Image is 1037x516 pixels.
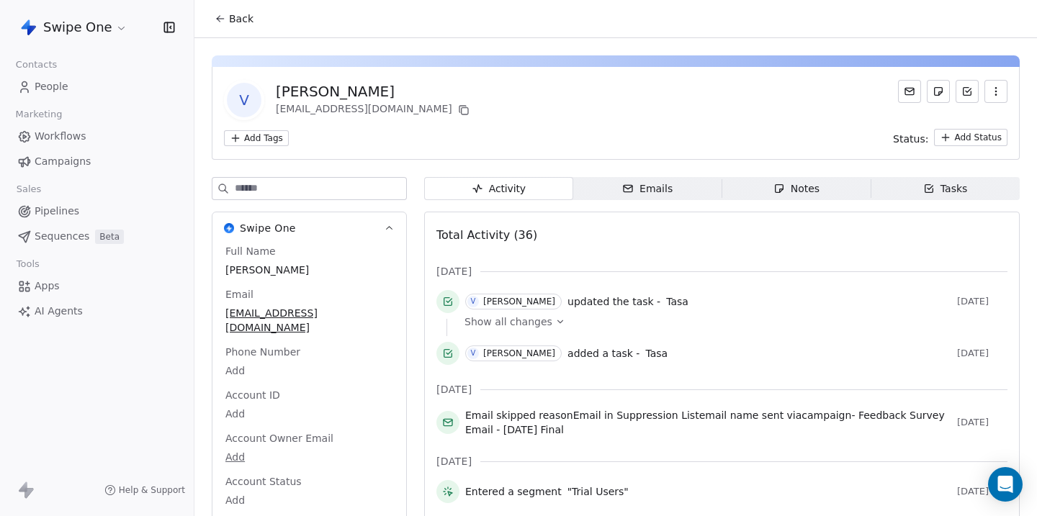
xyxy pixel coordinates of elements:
[573,409,699,421] span: Email in Suppression List
[666,296,688,307] span: Tasa
[436,382,472,397] span: [DATE]
[10,178,48,200] span: Sales
[893,132,928,146] span: Status:
[988,467,1023,502] div: Open Intercom Messenger
[223,474,305,489] span: Account Status
[923,181,968,196] div: Tasks
[224,223,234,233] img: Swipe One
[225,363,393,378] span: Add
[464,314,552,329] span: Show all changes
[464,314,997,329] a: Show all changes
[43,18,112,37] span: Swipe One
[9,54,63,76] span: Contacts
[225,263,393,277] span: [PERSON_NAME]
[225,407,393,421] span: Add
[483,297,555,307] div: [PERSON_NAME]
[225,450,393,464] span: Add
[225,306,393,335] span: [EMAIL_ADDRESS][DOMAIN_NAME]
[35,79,68,94] span: People
[436,264,472,279] span: [DATE]
[622,181,673,196] div: Emails
[12,274,182,298] a: Apps
[934,129,1007,146] button: Add Status
[223,345,303,359] span: Phone Number
[567,294,660,309] span: updated the task -
[35,129,86,144] span: Workflows
[957,486,1007,497] span: [DATE]
[465,484,562,499] span: Entered a segment
[35,279,60,294] span: Apps
[465,408,951,437] span: reason email name sent via campaign -
[206,6,262,32] button: Back
[9,104,68,125] span: Marketing
[666,293,688,310] a: Tasa
[35,304,83,319] span: AI Agents
[17,15,130,40] button: Swipe One
[471,348,476,359] div: V
[223,431,336,445] span: Account Owner Email
[773,181,820,196] div: Notes
[471,296,476,307] div: V
[20,19,37,36] img: Swipe%20One%20Logo%201-1.svg
[225,493,393,507] span: Add
[119,484,185,496] span: Help & Support
[12,125,182,148] a: Workflows
[567,346,639,361] span: added a task -
[645,345,668,362] a: Tasa
[645,348,668,359] span: Tasa
[12,199,182,223] a: Pipelines
[436,454,472,469] span: [DATE]
[957,348,1007,359] span: [DATE]
[223,244,279,258] span: Full Name
[240,221,296,235] span: Swipe One
[957,417,1007,428] span: [DATE]
[224,130,289,146] button: Add Tags
[957,296,1007,307] span: [DATE]
[35,204,79,219] span: Pipelines
[276,101,472,119] div: [EMAIL_ADDRESS][DOMAIN_NAME]
[212,212,406,244] button: Swipe OneSwipe One
[12,299,182,323] a: AI Agents
[12,150,182,173] a: Campaigns
[465,409,536,421] span: Email skipped
[10,253,45,275] span: Tools
[95,230,124,244] span: Beta
[229,12,253,26] span: Back
[12,225,182,248] a: SequencesBeta
[276,81,472,101] div: [PERSON_NAME]
[483,348,555,358] div: [PERSON_NAME]
[104,484,185,496] a: Help & Support
[227,83,261,117] span: V
[12,75,182,99] a: People
[567,484,629,499] span: "Trial Users"
[223,287,256,302] span: Email
[35,154,91,169] span: Campaigns
[35,229,89,244] span: Sequences
[436,228,537,242] span: Total Activity (36)
[223,388,283,402] span: Account ID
